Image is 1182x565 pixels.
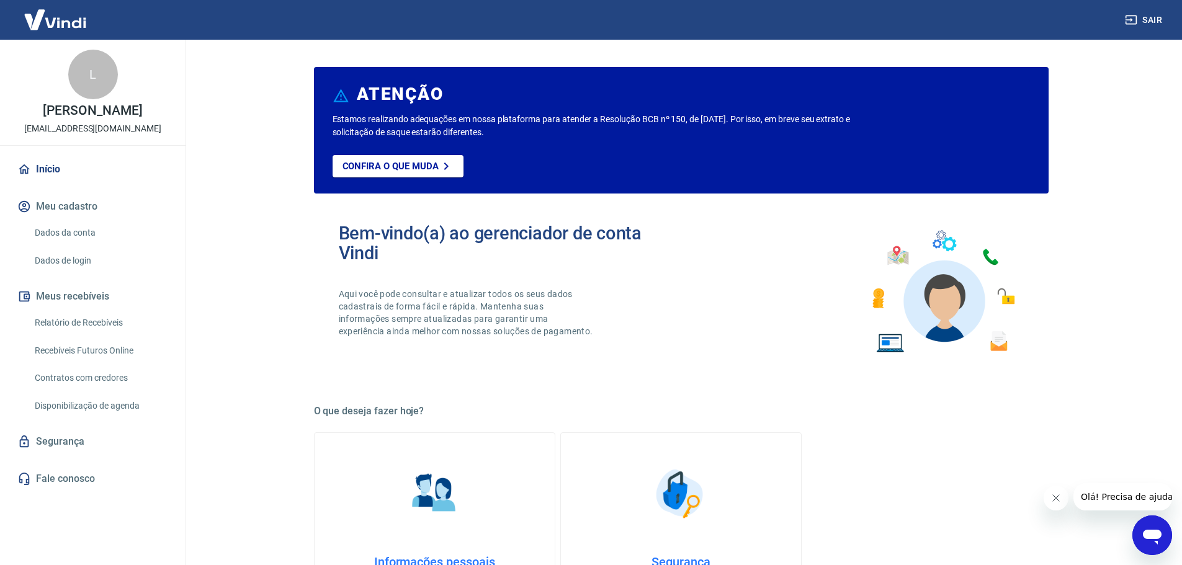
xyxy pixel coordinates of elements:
[333,155,463,177] a: Confira o que muda
[314,405,1049,417] h5: O que deseja fazer hoje?
[15,283,171,310] button: Meus recebíveis
[357,88,443,100] h6: ATENÇÃO
[15,1,96,38] img: Vindi
[333,113,890,139] p: Estamos realizando adequações em nossa plataforma para atender a Resolução BCB nº 150, de [DATE]....
[403,463,465,525] img: Informações pessoais
[339,223,681,263] h2: Bem-vindo(a) ao gerenciador de conta Vindi
[15,156,171,183] a: Início
[30,338,171,363] a: Recebíveis Futuros Online
[30,220,171,246] a: Dados da conta
[15,193,171,220] button: Meu cadastro
[650,463,712,525] img: Segurança
[861,223,1024,360] img: Imagem de um avatar masculino com diversos icones exemplificando as funcionalidades do gerenciado...
[43,104,142,117] p: [PERSON_NAME]
[15,428,171,455] a: Segurança
[30,248,171,274] a: Dados de login
[339,288,596,337] p: Aqui você pode consultar e atualizar todos os seus dados cadastrais de forma fácil e rápida. Mant...
[15,465,171,492] a: Fale conosco
[68,50,118,99] div: L
[1132,515,1172,555] iframe: Botão para abrir a janela de mensagens
[1073,483,1172,510] iframe: Mensagem da empresa
[24,122,161,135] p: [EMAIL_ADDRESS][DOMAIN_NAME]
[30,393,171,419] a: Disponibilização de agenda
[343,161,439,172] p: Confira o que muda
[7,9,104,19] span: Olá! Precisa de ajuda?
[30,365,171,391] a: Contratos com credores
[1122,9,1167,32] button: Sair
[1044,486,1068,510] iframe: Fechar mensagem
[30,310,171,336] a: Relatório de Recebíveis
